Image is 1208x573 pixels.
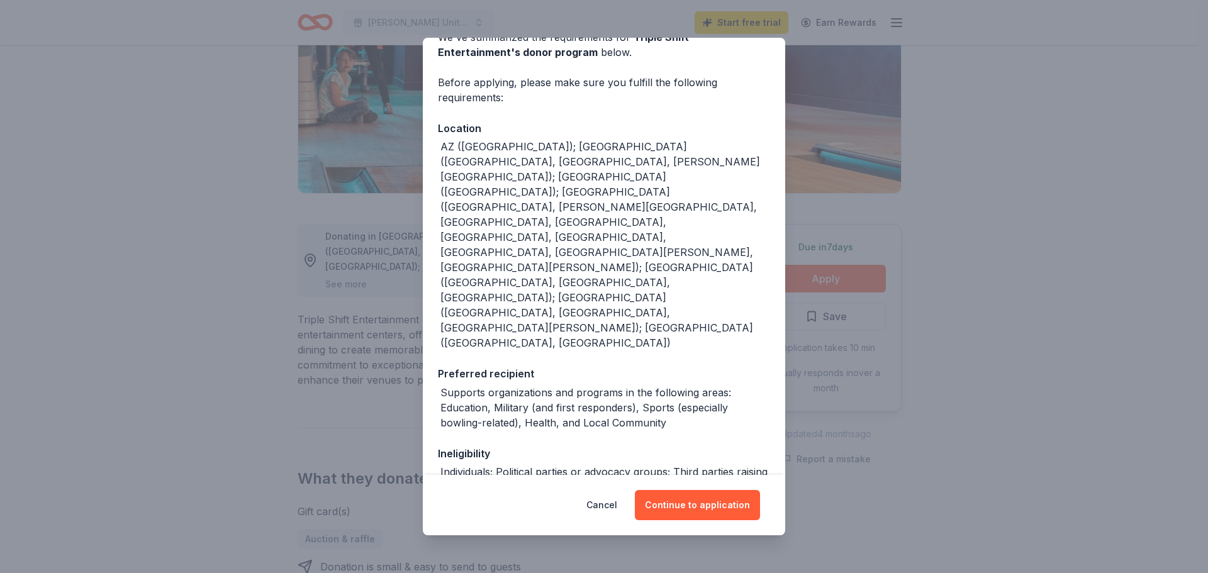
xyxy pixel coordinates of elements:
[440,464,770,494] div: Individuals; Political parties or advocacy groups; Third parties raising funds for charity
[440,139,770,350] div: AZ ([GEOGRAPHIC_DATA]); [GEOGRAPHIC_DATA] ([GEOGRAPHIC_DATA], [GEOGRAPHIC_DATA], [PERSON_NAME][GE...
[438,120,770,136] div: Location
[438,75,770,105] div: Before applying, please make sure you fulfill the following requirements:
[438,365,770,382] div: Preferred recipient
[586,490,617,520] button: Cancel
[440,385,770,430] div: Supports organizations and programs in the following areas: Education, Military (and first respon...
[635,490,760,520] button: Continue to application
[438,445,770,462] div: Ineligibility
[438,30,770,60] div: We've summarized the requirements for below.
